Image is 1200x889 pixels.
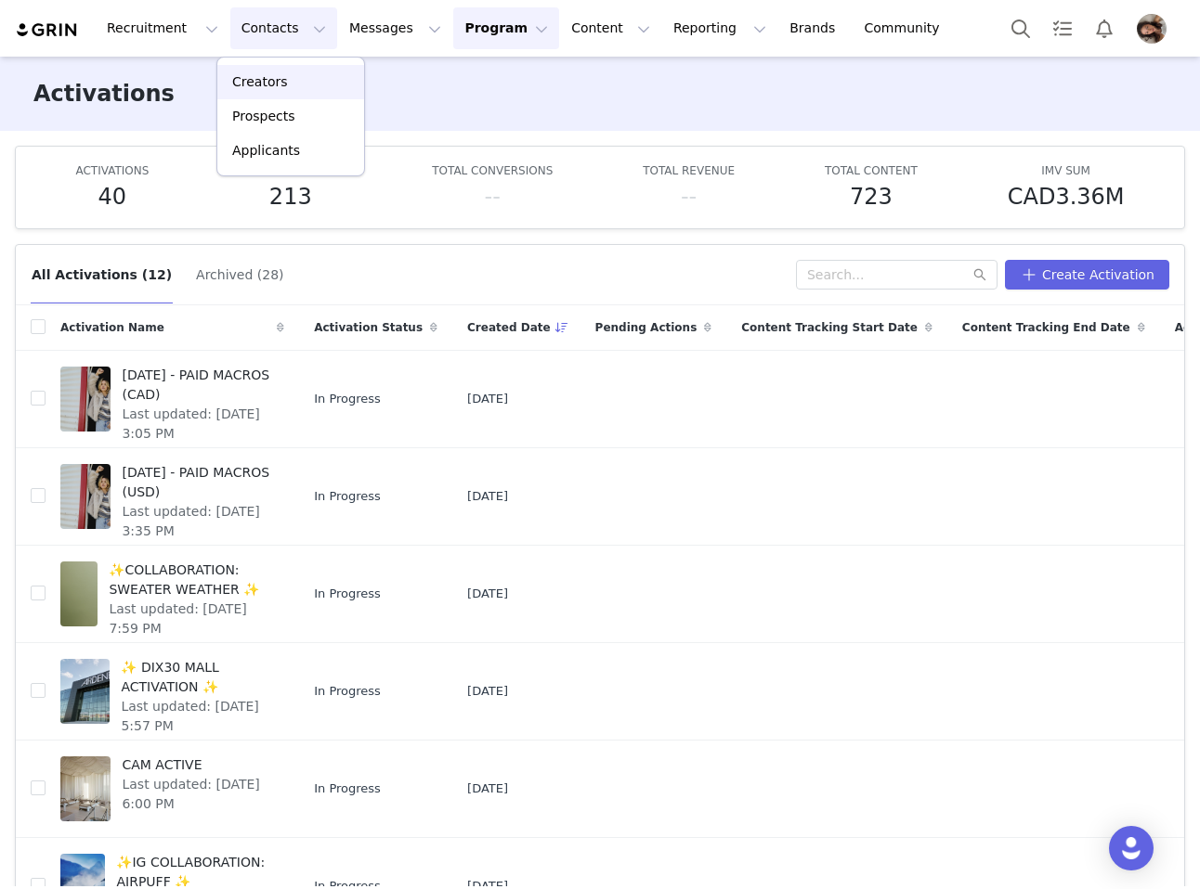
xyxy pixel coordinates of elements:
button: Profile [1126,14,1185,44]
a: ✨COLLABORATION: SWEATER WEATHER ✨Last updated: [DATE] 7:59 PM [60,557,284,631]
span: In Progress [314,487,381,506]
span: Content Tracking End Date [962,319,1130,336]
button: Create Activation [1005,260,1169,290]
div: Open Intercom Messenger [1109,826,1154,870]
button: Recruitment [96,7,229,49]
h5: 723 [850,180,893,213]
p: Prospects [232,107,294,126]
span: [DATE] [467,487,508,506]
span: Pending Actions [595,319,698,336]
button: All Activations (12) [31,260,173,290]
a: ✨ DIX30 MALL ACTIVATION ✨Last updated: [DATE] 5:57 PM [60,654,284,728]
span: ACTIVATIONS [75,164,149,177]
span: ✨COLLABORATION: SWEATER WEATHER ✨ [109,560,273,599]
button: Search [1000,7,1041,49]
a: [DATE] - PAID MACROS (USD)Last updated: [DATE] 3:35 PM [60,459,284,534]
span: Last updated: [DATE] 3:05 PM [122,405,273,444]
button: Program [453,7,559,49]
span: ✨ DIX30 MALL ACTIVATION ✨ [121,658,273,697]
p: Applicants [232,141,300,161]
span: Last updated: [DATE] 5:57 PM [121,697,273,736]
a: Community [854,7,959,49]
span: In Progress [314,779,381,798]
i: icon: search [973,268,986,281]
h5: -- [485,180,501,213]
button: Content [560,7,661,49]
span: IMV SUM [1041,164,1090,177]
span: In Progress [314,390,381,408]
span: Last updated: [DATE] 7:59 PM [109,599,273,638]
button: Notifications [1084,7,1125,49]
button: Messages [338,7,452,49]
span: Last updated: [DATE] 6:00 PM [122,775,273,814]
h5: 213 [269,180,312,213]
p: Creators [232,72,288,92]
h5: 40 [98,180,127,213]
button: Contacts [230,7,337,49]
a: CAM ACTIVELast updated: [DATE] 6:00 PM [60,752,284,826]
button: Archived (28) [195,260,284,290]
span: [DATE] - PAID MACROS (USD) [122,463,273,502]
span: TOTAL REVENUE [643,164,735,177]
span: Content Tracking Start Date [741,319,918,336]
span: TOTAL CONTENT [825,164,918,177]
span: In Progress [314,682,381,701]
span: [DATE] - PAID MACROS (CAD) [122,366,273,405]
a: Brands [778,7,852,49]
img: grin logo [15,21,80,39]
a: [DATE] - PAID MACROS (CAD)Last updated: [DATE] 3:05 PM [60,362,284,436]
span: In Progress [314,585,381,603]
img: f1dc9b36-1c92-41ef-bfde-c39ff1d302d6.png [1137,14,1167,44]
span: CAM ACTIVE [122,755,273,775]
span: Activation Status [314,319,423,336]
h3: Activations [33,77,175,110]
span: TOTAL CONVERSIONS [432,164,553,177]
a: Tasks [1042,7,1083,49]
span: Created Date [467,319,551,336]
span: [DATE] [467,585,508,603]
button: Reporting [662,7,777,49]
span: [DATE] [467,682,508,701]
h5: -- [681,180,697,213]
input: Search... [796,260,998,290]
span: Last updated: [DATE] 3:35 PM [122,502,273,541]
span: [DATE] [467,390,508,408]
span: Activation Name [60,319,164,336]
h5: CAD3.36M [1008,180,1125,213]
span: [DATE] [467,779,508,798]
